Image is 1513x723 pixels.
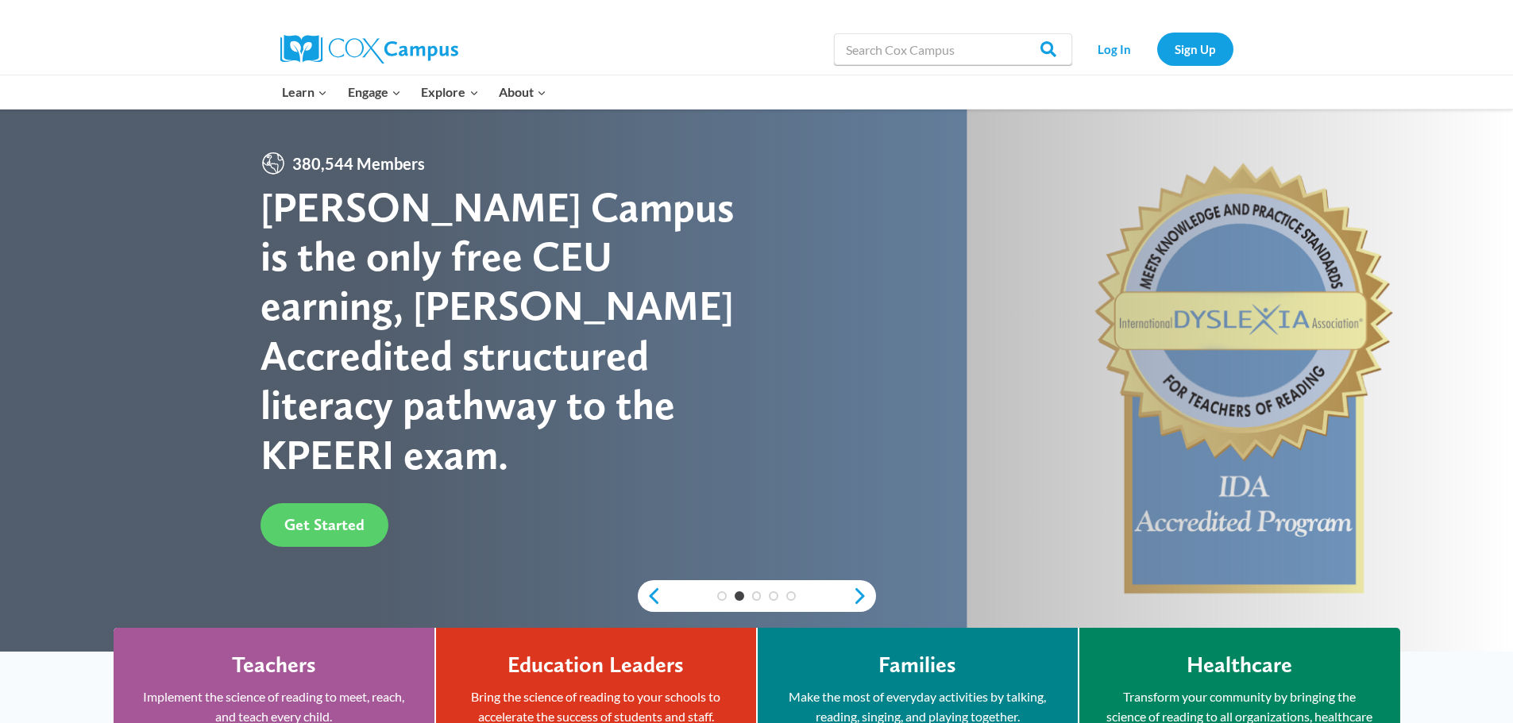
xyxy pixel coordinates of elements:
img: Cox Campus [280,35,458,63]
h4: Teachers [232,652,316,679]
input: Search Cox Campus [834,33,1072,65]
nav: Secondary Navigation [1080,33,1233,65]
a: next [852,586,876,606]
a: previous [638,586,662,606]
h4: Education Leaders [508,652,684,679]
h4: Families [878,652,956,679]
h4: Healthcare [1187,652,1292,679]
button: Child menu of Learn [272,75,338,109]
div: [PERSON_NAME] Campus is the only free CEU earning, [PERSON_NAME] Accredited structured literacy p... [261,183,757,479]
button: Child menu of About [488,75,557,109]
a: Get Started [261,503,388,547]
span: 380,544 Members [286,151,431,176]
a: 1 [717,591,727,601]
span: Get Started [284,515,365,534]
a: 5 [786,591,796,601]
a: 3 [752,591,762,601]
a: Sign Up [1157,33,1233,65]
a: Log In [1080,33,1149,65]
button: Child menu of Explore [411,75,489,109]
button: Child menu of Engage [338,75,411,109]
a: 4 [769,591,778,601]
nav: Primary Navigation [272,75,557,109]
div: content slider buttons [638,580,876,612]
a: 2 [735,591,744,601]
